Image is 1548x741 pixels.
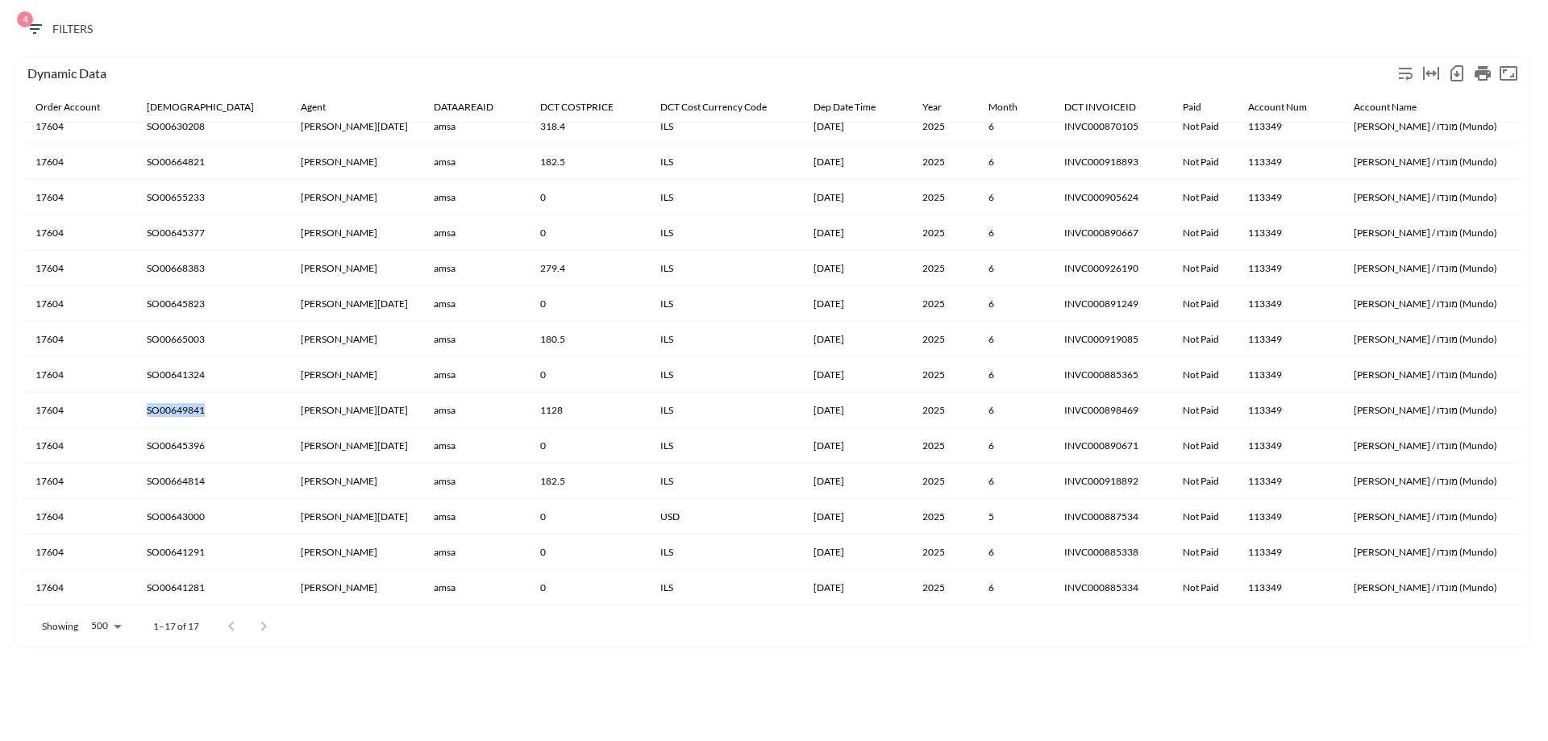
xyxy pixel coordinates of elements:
[134,251,288,286] th: SO00668383
[1341,357,1510,393] th: Noa Vortman / מונדו (Mundo)
[134,464,288,499] th: SO00664814
[540,98,635,117] span: DCT COSTPRICE
[134,499,288,535] th: SO00643000
[301,98,347,117] span: Agent
[1341,144,1510,180] th: Noa Vortman / מונדו (Mundo)
[909,464,976,499] th: 2025
[647,464,801,499] th: ILS
[421,109,527,144] th: amsa
[976,464,1051,499] th: 6
[1248,98,1328,117] span: Account Num
[801,215,909,251] th: 06/06/2025
[434,98,493,117] div: DATAAREAID
[801,144,909,180] th: 06/18/2025
[147,98,254,117] div: Salesid
[1170,215,1235,251] th: Not Paid
[25,19,93,40] span: Filters
[23,251,134,286] th: 17604
[801,286,909,322] th: 06/06/2025
[1170,393,1235,428] th: Not Paid
[1170,535,1235,570] th: Not Paid
[421,464,527,499] th: amsa
[23,357,134,393] th: 17604
[909,357,976,393] th: 2025
[1051,144,1170,180] th: INVC000918893
[1235,570,1341,606] th: 113349
[421,428,527,464] th: amsa
[288,286,421,322] th: Moshe Dahan
[1170,464,1235,499] th: Not Paid
[134,286,288,322] th: SO00645823
[527,144,647,180] th: 182.5
[1235,499,1341,535] th: 113349
[527,393,647,428] th: 1128
[1051,286,1170,322] th: INVC000891249
[1341,499,1510,535] th: Noa Vortman / מונדו (Mundo)
[801,357,909,393] th: 06/06/2025
[23,322,134,357] th: 17604
[1064,98,1157,117] span: DCT INVOICEID
[301,98,326,117] div: Agent
[1235,393,1341,428] th: 113349
[976,570,1051,606] th: 6
[1051,499,1170,535] th: INVC000887534
[434,98,514,117] span: DATAAREAID
[288,144,421,180] th: Shlomi Bergic
[647,109,801,144] th: ILS
[134,428,288,464] th: SO00645396
[801,464,909,499] th: 06/18/2025
[288,535,421,570] th: Shlomi Bergic
[1341,180,1510,215] th: Noa Vortman / מונדו (Mundo)
[23,499,134,535] th: 17604
[288,322,421,357] th: Shlomi Bergic
[647,393,801,428] th: ILS
[1051,109,1170,144] th: INVC000870105
[909,215,976,251] th: 2025
[909,180,976,215] th: 2025
[976,251,1051,286] th: 6
[801,393,909,428] th: 06/17/2025
[647,357,801,393] th: ILS
[288,570,421,606] th: Shlomi Bergic
[134,109,288,144] th: SO00630208
[647,570,801,606] th: ILS
[1235,180,1341,215] th: 113349
[1354,98,1417,117] div: Account Name
[23,428,134,464] th: 17604
[647,144,801,180] th: ILS
[801,499,909,535] th: 05/25/2025
[35,98,121,117] span: Order Account
[1341,215,1510,251] th: Noa Vortman / מונדו (Mundo)
[527,322,647,357] th: 180.5
[35,98,100,117] div: Order Account
[42,619,78,633] p: Showing
[1496,60,1521,86] button: Fullscreen
[134,535,288,570] th: SO00641291
[660,98,767,117] div: DCT Cost Currency Code
[1341,464,1510,499] th: Noa Vortman / מונדו (Mundo)
[976,144,1051,180] th: 6
[23,393,134,428] th: 17604
[801,535,909,570] th: 06/06/2025
[647,251,801,286] th: ILS
[988,98,1038,117] span: Month
[988,98,1017,117] div: Month
[288,180,421,215] th: Ori Shavit
[134,180,288,215] th: SO00655233
[1444,60,1470,86] div: Number of rows selected for download: 17
[1051,215,1170,251] th: INVC000890667
[421,570,527,606] th: amsa
[1170,109,1235,144] th: Not Paid
[23,144,134,180] th: 17604
[147,98,275,117] span: Salesid
[1235,322,1341,357] th: 113349
[1051,464,1170,499] th: INVC000918892
[527,180,647,215] th: 0
[288,499,421,535] th: Moshe Dahan
[153,619,199,633] p: 1–17 of 17
[288,428,421,464] th: Moshe Dahan
[909,499,976,535] th: 2025
[660,98,788,117] span: DCT Cost Currency Code
[647,499,801,535] th: USD
[23,570,134,606] th: 17604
